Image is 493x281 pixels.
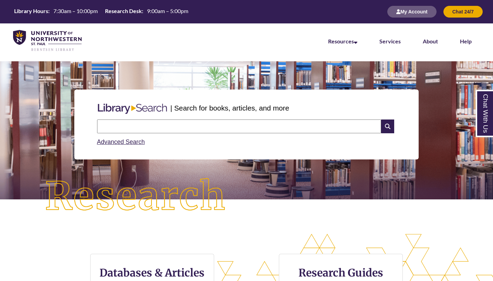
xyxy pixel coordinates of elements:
th: Research Desk: [102,7,144,15]
a: Resources [328,38,357,44]
img: UNWSP Library Logo [13,30,82,52]
img: Research [25,158,246,235]
h3: Databases & Articles [96,266,208,279]
img: Libary Search [94,101,170,117]
button: Chat 24/7 [443,6,483,18]
th: Library Hours: [11,7,51,15]
a: My Account [387,9,437,14]
a: Advanced Search [97,138,145,145]
a: Chat 24/7 [443,9,483,14]
a: Hours Today [11,7,191,17]
h3: Research Guides [285,266,397,279]
i: Search [381,119,394,133]
span: 9:00am – 5:00pm [147,8,188,14]
p: | Search for books, articles, and more [170,103,289,113]
a: Help [460,38,472,44]
a: About [423,38,438,44]
a: Services [379,38,401,44]
span: 7:30am – 10:00pm [53,8,98,14]
button: My Account [387,6,437,18]
table: Hours Today [11,7,191,16]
